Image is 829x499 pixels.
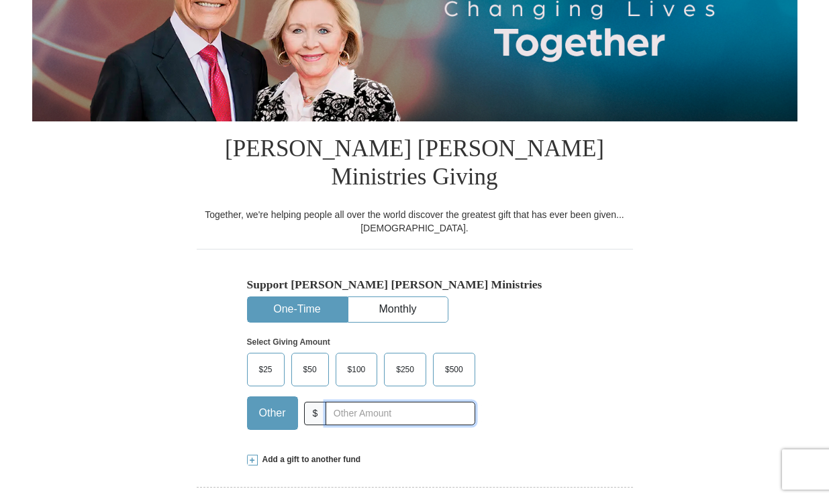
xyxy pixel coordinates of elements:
span: $250 [389,359,421,380]
span: $25 [252,359,279,380]
strong: Select Giving Amount [247,337,330,347]
button: Monthly [348,297,448,322]
span: $50 [297,359,324,380]
div: Together, we're helping people all over the world discover the greatest gift that has ever been g... [197,208,633,235]
span: $ [304,402,327,425]
h1: [PERSON_NAME] [PERSON_NAME] Ministries Giving [197,121,633,208]
input: Other Amount [326,402,475,425]
span: $500 [438,359,470,380]
h5: Support [PERSON_NAME] [PERSON_NAME] Ministries [247,278,583,292]
span: $100 [341,359,373,380]
span: Add a gift to another fund [258,454,361,465]
button: One-Time [248,297,347,322]
span: Other [252,403,293,423]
